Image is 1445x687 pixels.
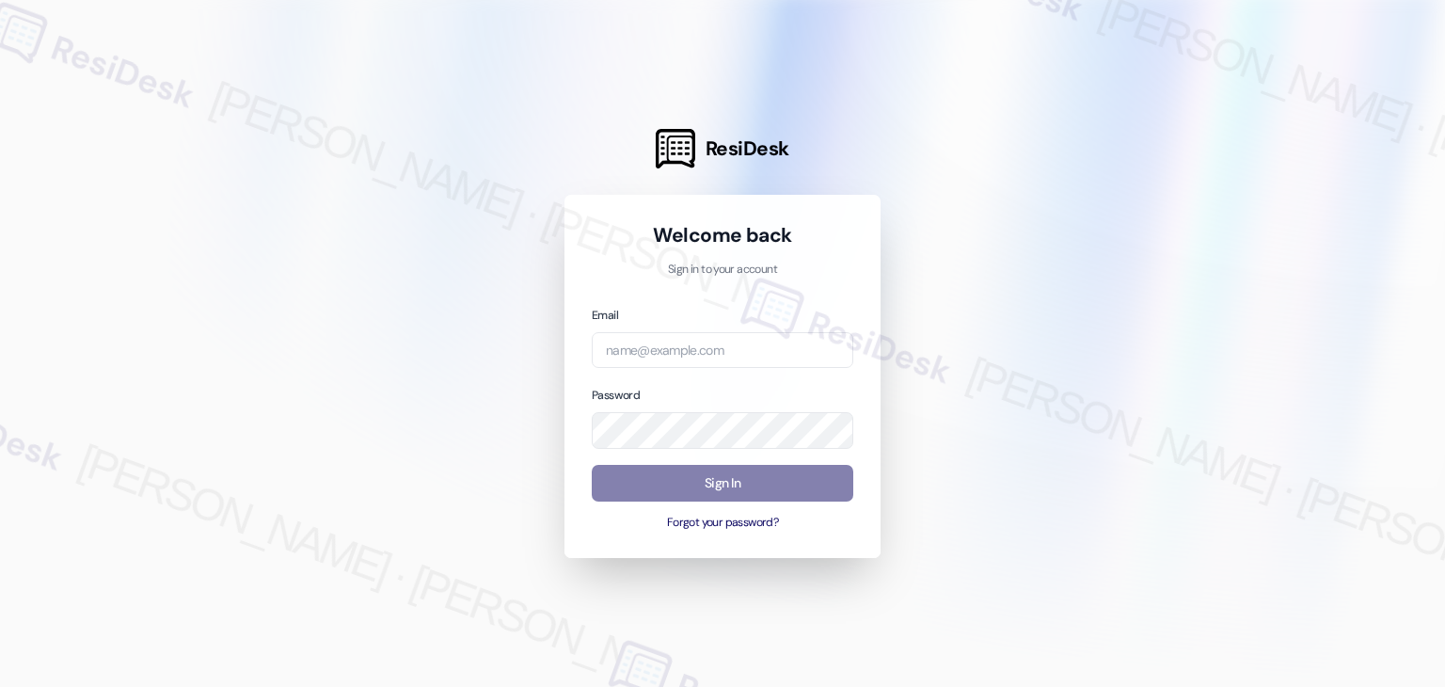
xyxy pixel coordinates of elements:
button: Sign In [592,465,853,502]
button: Forgot your password? [592,515,853,532]
input: name@example.com [592,332,853,369]
label: Password [592,388,640,403]
img: ResiDesk Logo [656,129,695,168]
p: Sign in to your account [592,262,853,279]
span: ResiDesk [706,136,789,162]
h1: Welcome back [592,222,853,248]
label: Email [592,308,618,323]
